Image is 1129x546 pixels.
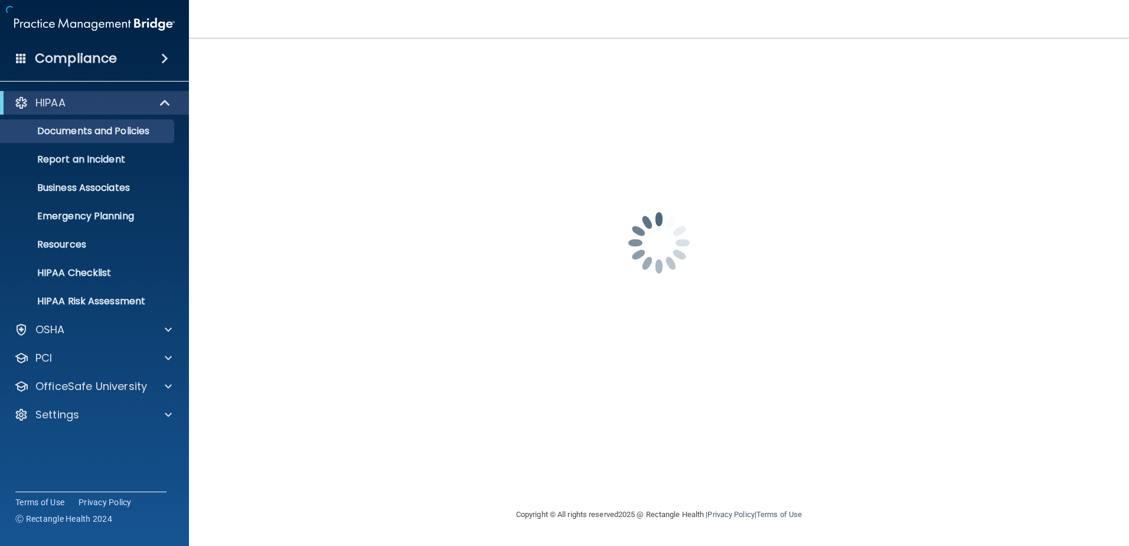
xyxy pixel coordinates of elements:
[35,379,147,394] p: OfficeSafe University
[8,125,169,137] p: Documents and Policies
[443,496,875,534] div: Copyright © All rights reserved 2025 @ Rectangle Health | |
[35,50,117,67] h4: Compliance
[600,184,718,302] img: spinner.e123f6fc.gif
[8,182,169,194] p: Business Associates
[14,96,171,110] a: HIPAA
[15,496,64,508] a: Terms of Use
[35,323,65,337] p: OSHA
[14,351,172,365] a: PCI
[8,239,169,251] p: Resources
[35,96,66,110] p: HIPAA
[8,267,169,279] p: HIPAA Checklist
[8,295,169,307] p: HIPAA Risk Assessment
[14,12,175,36] img: PMB logo
[707,510,754,519] a: Privacy Policy
[14,379,172,394] a: OfficeSafe University
[14,323,172,337] a: OSHA
[14,408,172,422] a: Settings
[8,154,169,165] p: Report an Incident
[756,510,802,519] a: Terms of Use
[15,513,112,525] span: Ⓒ Rectangle Health 2024
[79,496,132,508] a: Privacy Policy
[35,351,52,365] p: PCI
[8,210,169,222] p: Emergency Planning
[35,408,79,422] p: Settings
